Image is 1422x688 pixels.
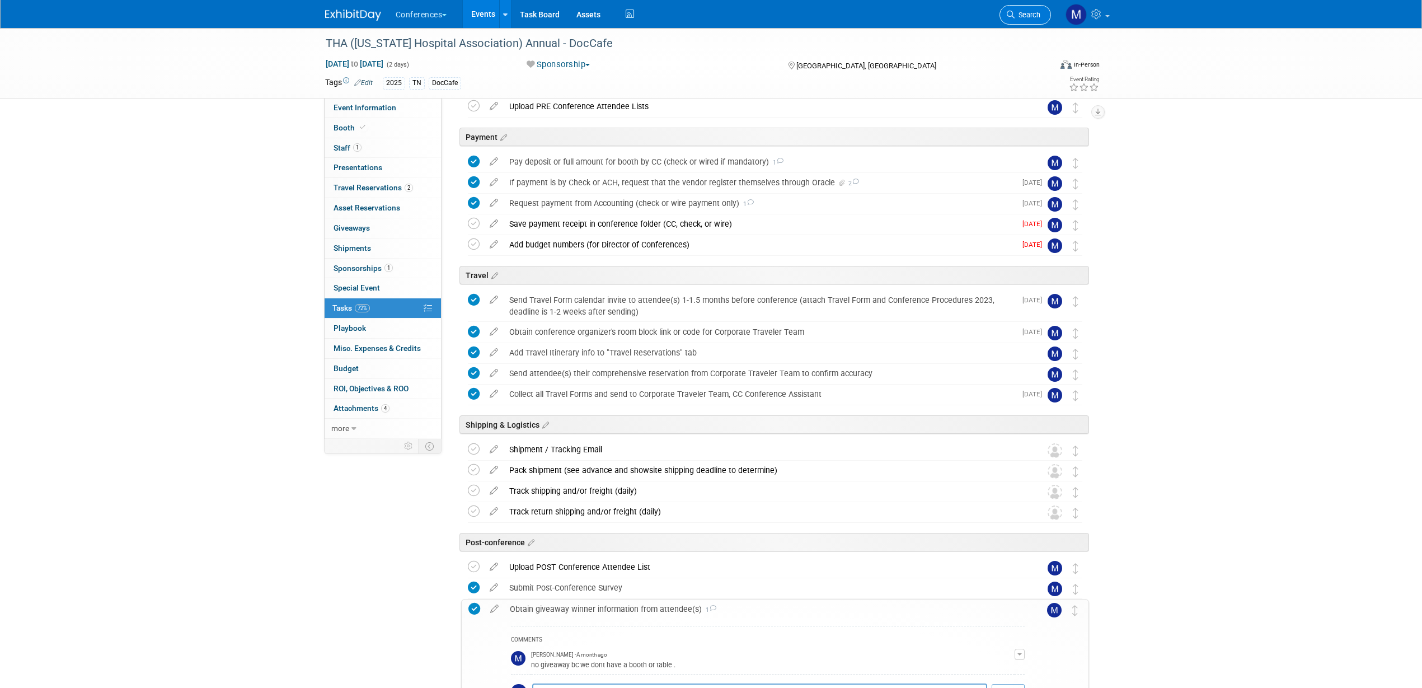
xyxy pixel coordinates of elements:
a: edit [484,583,504,593]
a: Special Event [325,278,441,298]
img: Marygrace LeGros [1048,197,1062,212]
a: Giveaways [325,218,441,238]
div: 2025 [383,77,405,89]
span: Shipments [334,244,371,252]
a: Edit sections [489,269,498,280]
a: Tasks72% [325,298,441,318]
img: Unassigned [1048,443,1062,458]
div: THA ([US_STATE] Hospital Association) Annual - DocCafe [322,34,1034,54]
span: [DATE] [1022,199,1048,207]
a: edit [485,604,504,614]
a: edit [484,562,504,572]
img: Marygrace LeGros [1047,603,1062,617]
div: In-Person [1073,60,1100,69]
a: edit [484,444,504,455]
div: Obtain conference organizer's room block link or code for Corporate Traveler Team [504,322,1016,341]
a: edit [484,198,504,208]
span: [PERSON_NAME] - A month ago [531,651,607,659]
img: ExhibitDay [325,10,381,21]
a: Shipments [325,238,441,258]
img: Marygrace LeGros [1048,100,1062,115]
div: Event Format [985,58,1100,75]
i: Booth reservation complete [360,124,365,130]
a: Edit sections [525,536,534,547]
i: Move task [1073,487,1078,498]
span: Budget [334,364,359,373]
img: Marygrace LeGros [1048,388,1062,402]
a: Travel Reservations2 [325,178,441,198]
a: edit [484,177,504,188]
a: Budget [325,359,441,378]
div: no giveaway bc we dont have a booth or table . [531,659,1015,670]
img: Marygrace LeGros [1048,582,1062,596]
a: ROI, Objectives & ROO [325,379,441,399]
i: Move task [1073,349,1078,359]
span: Tasks [332,303,370,312]
span: 1 [739,200,754,208]
div: Submit Post-Conference Survey [504,578,1025,597]
a: edit [484,157,504,167]
span: [DATE] [1022,179,1048,186]
div: Request payment from Accounting (check or wire payment only) [504,194,1016,213]
span: [DATE] [1022,328,1048,336]
span: 1 [353,143,362,152]
td: Personalize Event Tab Strip [399,439,419,453]
span: more [331,424,349,433]
div: If payment is by Check or ACH, request that the vendor register themselves through Oracle [504,173,1016,192]
a: Attachments4 [325,399,441,418]
span: Playbook [334,324,366,333]
a: edit [484,219,504,229]
div: Travel [459,266,1089,284]
div: Event Rating [1069,77,1099,82]
span: Special Event [334,283,380,292]
a: edit [484,507,504,517]
span: 4 [381,404,389,413]
i: Move task [1073,220,1078,231]
img: Marygrace LeGros [1048,156,1062,170]
a: Edit [354,79,373,87]
a: Presentations [325,158,441,177]
a: edit [484,368,504,378]
span: [DATE] [1022,241,1048,249]
span: to [349,59,360,68]
i: Move task [1073,584,1078,595]
a: Event Information [325,98,441,118]
td: Toggle Event Tabs [418,439,441,453]
a: Playbook [325,319,441,338]
img: Marygrace LeGros [1048,218,1062,232]
img: Marygrace LeGros [1048,347,1062,361]
a: edit [484,348,504,358]
a: edit [484,465,504,475]
a: edit [484,486,504,496]
img: Marygrace LeGros [511,651,525,666]
i: Move task [1072,605,1078,616]
div: Track return shipping and/or freight (daily) [504,502,1025,521]
span: 1 [702,606,716,614]
span: Search [1015,11,1040,19]
i: Move task [1073,199,1078,210]
i: Move task [1073,446,1078,456]
img: Unassigned [1048,506,1062,520]
img: Marygrace LeGros [1066,4,1087,25]
a: Booth [325,118,441,138]
div: Pay deposit or full amount for booth by CC (check or wired if mandatory) [504,152,1025,171]
img: Marygrace LeGros [1048,326,1062,340]
img: Marygrace LeGros [1048,238,1062,253]
div: Track shipping and/or freight (daily) [504,481,1025,500]
div: COMMENTS [511,635,1025,647]
span: 1 [384,264,393,272]
div: Send Travel Form calendar invite to attendee(s) 1-1.5 months before conference (attach Travel For... [504,291,1016,321]
span: 2 [405,184,413,192]
a: Edit sections [539,419,549,430]
a: edit [484,295,504,305]
i: Move task [1073,158,1078,169]
span: Presentations [334,163,382,172]
img: Marygrace LeGros [1048,561,1062,575]
a: more [325,419,441,438]
div: Save payment receipt in conference folder (CC, check, or wire) [504,214,1016,233]
img: Unassigned [1048,464,1062,479]
i: Move task [1073,369,1078,380]
span: [DATE] [1022,296,1048,304]
span: 1 [769,159,783,166]
i: Move task [1073,328,1078,339]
